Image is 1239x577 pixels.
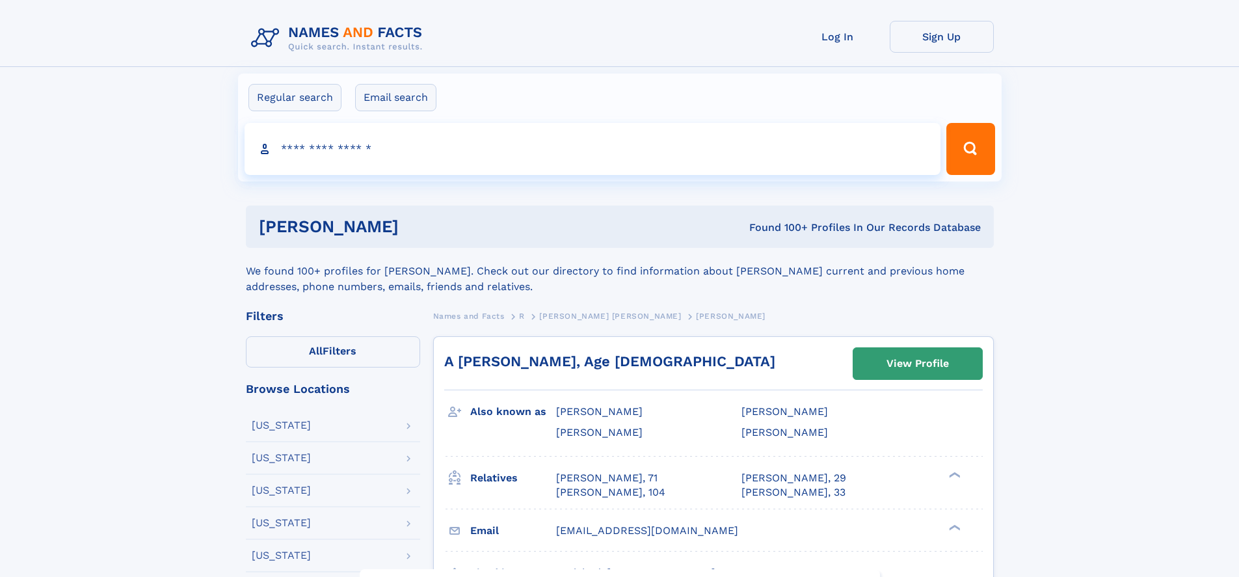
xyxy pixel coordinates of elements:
[946,123,994,175] button: Search Button
[519,308,525,324] a: R
[539,308,681,324] a: [PERSON_NAME] [PERSON_NAME]
[890,21,994,53] a: Sign Up
[556,524,738,537] span: [EMAIL_ADDRESS][DOMAIN_NAME]
[252,420,311,431] div: [US_STATE]
[574,221,981,235] div: Found 100+ Profiles In Our Records Database
[741,471,846,485] a: [PERSON_NAME], 29
[252,518,311,528] div: [US_STATE]
[539,312,681,321] span: [PERSON_NAME] [PERSON_NAME]
[246,336,420,368] label: Filters
[556,485,665,500] a: [PERSON_NAME], 104
[519,312,525,321] span: R
[309,345,323,357] span: All
[246,21,433,56] img: Logo Names and Facts
[252,453,311,463] div: [US_STATE]
[444,353,775,369] a: A [PERSON_NAME], Age [DEMOGRAPHIC_DATA]
[259,219,574,235] h1: [PERSON_NAME]
[741,485,846,500] a: [PERSON_NAME], 33
[470,520,556,542] h3: Email
[355,84,436,111] label: Email search
[470,401,556,423] h3: Also known as
[556,471,658,485] a: [PERSON_NAME], 71
[246,383,420,395] div: Browse Locations
[470,467,556,489] h3: Relatives
[246,310,420,322] div: Filters
[556,405,643,418] span: [PERSON_NAME]
[786,21,890,53] a: Log In
[853,348,982,379] a: View Profile
[886,349,949,379] div: View Profile
[246,248,994,295] div: We found 100+ profiles for [PERSON_NAME]. Check out our directory to find information about [PERS...
[696,312,766,321] span: [PERSON_NAME]
[556,426,643,438] span: [PERSON_NAME]
[433,308,505,324] a: Names and Facts
[741,405,828,418] span: [PERSON_NAME]
[252,485,311,496] div: [US_STATE]
[741,426,828,438] span: [PERSON_NAME]
[946,470,961,479] div: ❯
[252,550,311,561] div: [US_STATE]
[248,84,341,111] label: Regular search
[245,123,941,175] input: search input
[946,523,961,531] div: ❯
